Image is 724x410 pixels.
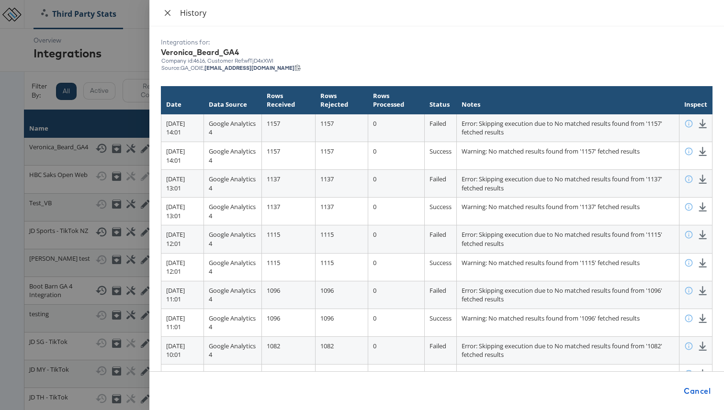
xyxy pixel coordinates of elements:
[209,202,256,220] span: Google Analytics 4
[430,175,446,183] span: Failed
[161,86,204,114] th: Date
[430,147,452,155] span: Success
[684,384,711,398] span: Cancel
[368,170,425,198] td: 0
[161,281,204,309] td: [DATE] 11:01
[315,142,368,170] td: 1157
[368,309,425,336] td: 0
[368,142,425,170] td: 0
[430,202,452,211] span: Success
[462,175,662,192] span: Error: Skipping execution due to No matched results found from '1137' fetched results
[161,253,204,281] td: [DATE] 12:01
[680,381,714,400] button: Cancel
[679,86,712,114] th: Inspect
[161,198,204,225] td: [DATE] 13:01
[368,225,425,253] td: 0
[368,253,425,281] td: 0
[161,64,712,71] div: Source: GA_ODIE,
[164,9,171,17] span: close
[262,336,316,364] td: 1082
[430,286,446,295] span: Failed
[315,253,368,281] td: 1115
[209,119,256,137] span: Google Analytics 4
[161,309,204,336] td: [DATE] 11:01
[368,86,425,114] th: Rows Processed
[462,369,640,378] span: Warning: No matched results found from '1082' fetched results
[161,114,204,142] td: [DATE] 14:01
[315,365,368,392] td: 1082
[209,342,256,359] span: Google Analytics 4
[430,342,446,350] span: Failed
[262,365,316,392] td: 1082
[262,114,316,142] td: 1157
[315,198,368,225] td: 1137
[315,170,368,198] td: 1137
[262,86,316,114] th: Rows Received
[161,9,174,18] button: Close
[368,336,425,364] td: 0
[462,286,662,304] span: Error: Skipping execution due to No matched results found from '1096' fetched results
[161,57,713,64] div: Company id: 4616 , Customer Ref: wfTjD4xXWl
[161,142,204,170] td: [DATE] 14:01
[204,65,294,71] strong: [EMAIL_ADDRESS][DOMAIN_NAME]
[315,225,368,253] td: 1115
[424,86,456,114] th: Status
[430,314,452,322] span: Success
[209,369,256,387] span: Google Analytics 4
[368,281,425,309] td: 0
[262,198,316,225] td: 1137
[161,47,713,58] div: Veronica_Beard_GA4
[430,258,452,267] span: Success
[262,309,316,336] td: 1096
[462,202,640,211] span: Warning: No matched results found from '1137' fetched results
[262,281,316,309] td: 1096
[430,119,446,128] span: Failed
[462,258,640,267] span: Warning: No matched results found from '1115' fetched results
[462,119,662,137] span: Error: Skipping execution due to No matched results found from '1157' fetched results
[430,230,446,239] span: Failed
[209,286,256,304] span: Google Analytics 4
[209,258,256,276] span: Google Analytics 4
[161,170,204,198] td: [DATE] 13:01
[262,225,316,253] td: 1115
[161,365,204,392] td: [DATE] 10:01
[180,8,713,18] div: History
[368,114,425,142] td: 0
[456,86,679,114] th: Notes
[262,253,316,281] td: 1115
[315,114,368,142] td: 1157
[161,225,204,253] td: [DATE] 12:01
[209,314,256,332] span: Google Analytics 4
[462,147,640,155] span: Warning: No matched results found from '1157' fetched results
[161,38,713,47] div: Integrations for:
[315,281,368,309] td: 1096
[462,314,640,322] span: Warning: No matched results found from '1096' fetched results
[462,342,662,359] span: Error: Skipping execution due to No matched results found from '1082' fetched results
[209,230,256,248] span: Google Analytics 4
[430,369,452,378] span: Success
[315,336,368,364] td: 1082
[204,86,262,114] th: Data Source
[209,147,256,165] span: Google Analytics 4
[315,86,368,114] th: Rows Rejected
[262,170,316,198] td: 1137
[368,198,425,225] td: 0
[262,142,316,170] td: 1157
[315,309,368,336] td: 1096
[209,175,256,192] span: Google Analytics 4
[161,336,204,364] td: [DATE] 10:01
[368,365,425,392] td: 0
[462,230,662,248] span: Error: Skipping execution due to No matched results found from '1115' fetched results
